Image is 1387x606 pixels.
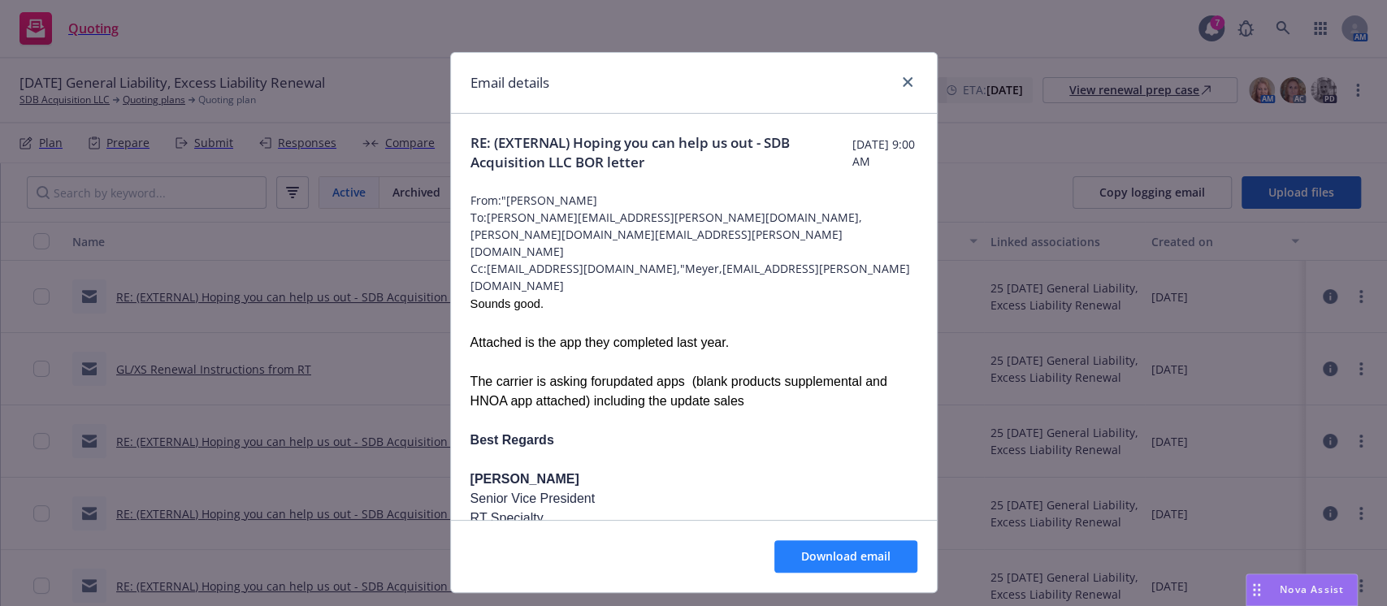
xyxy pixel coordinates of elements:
[470,192,917,209] span: From: "[PERSON_NAME]
[1246,574,1358,606] button: Nova Assist
[470,297,544,310] span: Sounds good.
[470,374,887,408] span: updated apps (blank products supplemental and HNOA app attached) including the update sales
[470,511,544,525] span: RT Specialty
[470,335,729,388] span: Attached is the app they completed last year. The carrier is asking for
[470,260,917,294] span: Cc: [EMAIL_ADDRESS][DOMAIN_NAME],"Meyer,[EMAIL_ADDRESS][PERSON_NAME][DOMAIN_NAME]
[801,548,891,564] span: Download email
[470,433,554,447] span: Best Regards
[1246,574,1267,605] div: Drag to move
[470,133,853,172] span: RE: (EXTERNAL) Hoping you can help us out - SDB Acquisition LLC BOR letter
[470,209,917,260] span: To: [PERSON_NAME][EMAIL_ADDRESS][PERSON_NAME][DOMAIN_NAME],[PERSON_NAME][DOMAIN_NAME][EMAIL_ADDRE...
[470,491,596,505] span: Senior Vice President
[898,72,917,92] a: close
[470,472,579,486] b: [PERSON_NAME]
[852,136,917,170] span: [DATE] 9:00 AM
[1280,582,1344,596] span: Nova Assist
[470,72,549,93] h1: Email details
[774,540,917,573] button: Download email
